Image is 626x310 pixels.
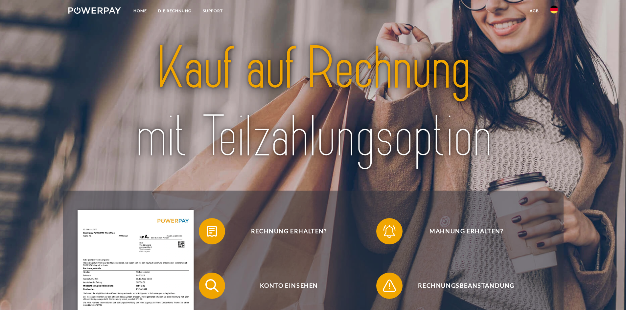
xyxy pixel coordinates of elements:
[204,223,220,239] img: qb_bill.svg
[68,7,121,14] img: logo-powerpay-white.svg
[208,273,369,299] span: Konto einsehen
[152,5,197,17] a: DIE RECHNUNG
[524,5,545,17] a: agb
[204,278,220,294] img: qb_search.svg
[386,273,547,299] span: Rechnungsbeanstandung
[128,5,152,17] a: Home
[386,218,547,244] span: Mahnung erhalten?
[376,218,547,244] button: Mahnung erhalten?
[376,273,547,299] button: Rechnungsbeanstandung
[381,223,398,239] img: qb_bell.svg
[197,5,228,17] a: SUPPORT
[550,6,558,13] img: de
[199,273,370,299] button: Konto einsehen
[92,31,534,175] img: title-powerpay_de.svg
[381,278,398,294] img: qb_warning.svg
[199,218,370,244] button: Rechnung erhalten?
[208,218,369,244] span: Rechnung erhalten?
